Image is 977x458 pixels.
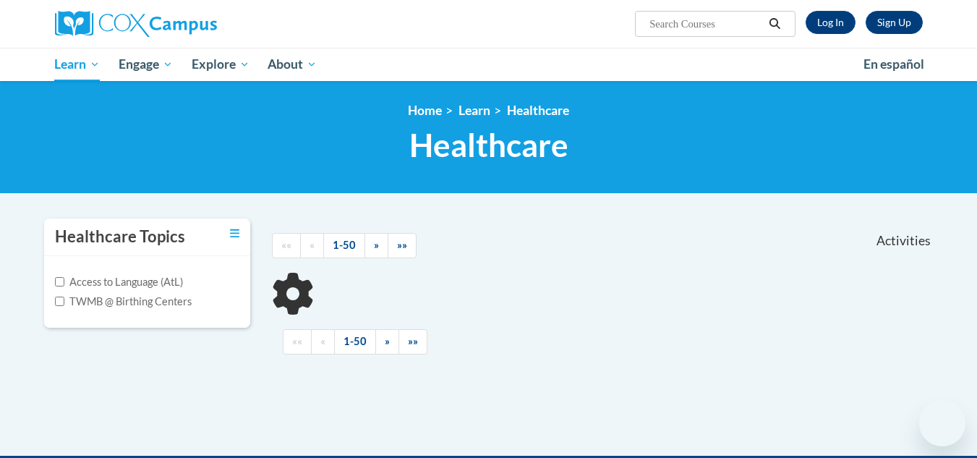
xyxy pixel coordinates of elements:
[876,233,931,249] span: Activities
[54,56,100,73] span: Learn
[182,48,259,81] a: Explore
[408,335,418,347] span: »»
[230,226,239,242] a: Toggle collapse
[764,15,785,33] button: Search
[272,233,301,258] a: Begining
[258,48,326,81] a: About
[507,103,569,118] a: Healthcare
[55,226,185,248] h3: Healthcare Topics
[458,103,490,118] a: Learn
[283,329,312,355] a: Begining
[55,274,183,290] label: Access to Language (AtL)
[806,11,856,34] a: Log In
[397,239,407,251] span: »»
[320,335,325,347] span: «
[385,335,390,347] span: »
[55,277,64,287] input: Checkbox for Options
[374,239,379,251] span: »
[292,335,302,347] span: ««
[55,11,217,37] img: Cox Campus
[854,49,934,80] a: En español
[398,329,427,355] a: End
[388,233,417,258] a: End
[409,126,568,164] span: Healthcare
[408,103,442,118] a: Home
[648,15,764,33] input: Search Courses
[300,233,324,258] a: Previous
[334,329,376,355] a: 1-50
[268,56,317,73] span: About
[281,239,291,251] span: ««
[919,400,965,446] iframe: Button to launch messaging window
[55,294,192,310] label: TWMB @ Birthing Centers
[33,48,944,81] div: Main menu
[55,11,330,37] a: Cox Campus
[55,297,64,306] input: Checkbox for Options
[323,233,365,258] a: 1-50
[364,233,388,258] a: Next
[311,329,335,355] a: Previous
[863,56,924,72] span: En español
[119,56,173,73] span: Engage
[310,239,315,251] span: «
[866,11,923,34] a: Register
[192,56,249,73] span: Explore
[46,48,110,81] a: Learn
[375,329,399,355] a: Next
[109,48,182,81] a: Engage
